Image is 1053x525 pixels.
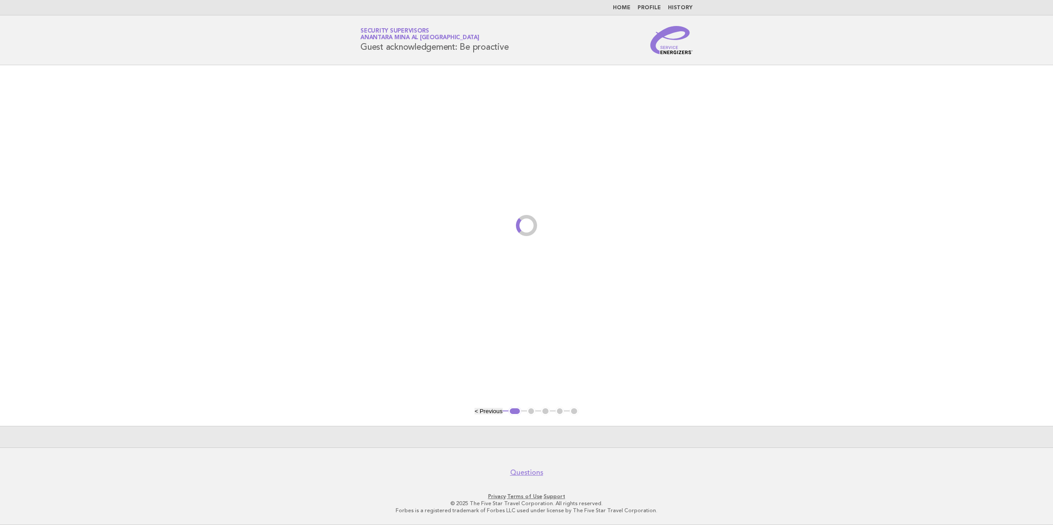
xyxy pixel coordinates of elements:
[257,493,796,500] p: · ·
[360,29,508,52] h1: Guest acknowledgement: Be proactive
[638,5,661,11] a: Profile
[544,493,565,499] a: Support
[257,507,796,514] p: Forbes is a registered trademark of Forbes LLC used under license by The Five Star Travel Corpora...
[650,26,693,54] img: Service Energizers
[613,5,630,11] a: Home
[360,28,479,41] a: Security SupervisorsAnantara Mina al [GEOGRAPHIC_DATA]
[360,35,479,41] span: Anantara Mina al [GEOGRAPHIC_DATA]
[488,493,506,499] a: Privacy
[507,493,542,499] a: Terms of Use
[668,5,693,11] a: History
[257,500,796,507] p: © 2025 The Five Star Travel Corporation. All rights reserved.
[510,468,543,477] a: Questions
